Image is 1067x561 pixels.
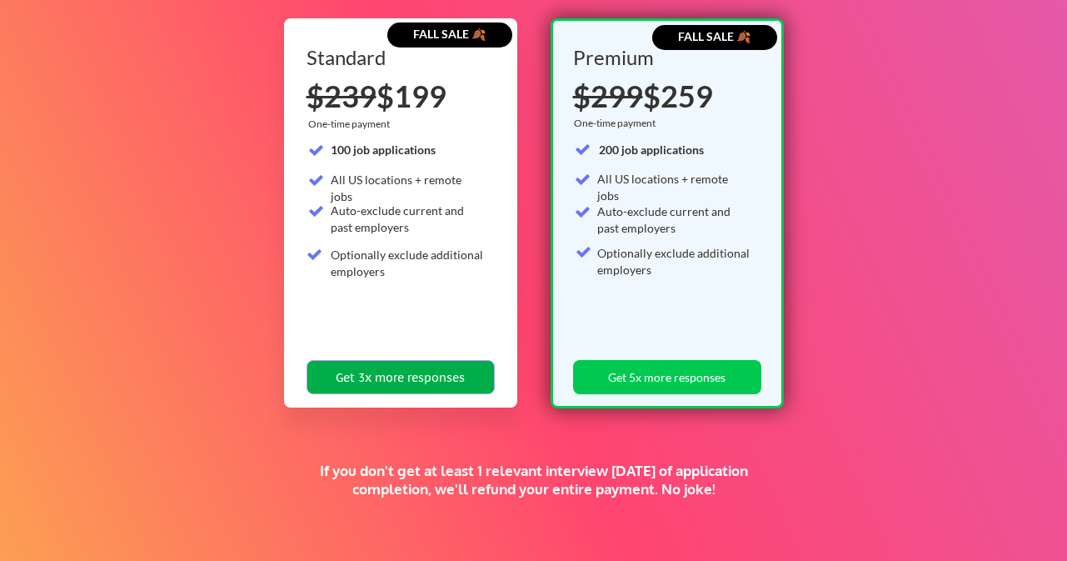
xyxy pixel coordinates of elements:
button: Get 3x more responses [307,360,495,394]
div: One-time payment [308,118,395,131]
button: Get 5x more responses [573,360,761,394]
div: One-time payment [574,117,661,130]
div: Optionally exclude additional employers [597,245,751,278]
s: $299 [573,78,643,114]
div: $259 [573,81,755,111]
div: $199 [307,81,495,111]
div: Standard [307,48,489,68]
div: Optionally exclude additional employers [331,247,485,279]
strong: 200 job applications [599,143,704,157]
div: All US locations + remote jobs [331,172,485,204]
strong: FALL SALE 🍂 [413,27,486,41]
s: $239 [307,78,376,114]
div: Auto-exclude current and past employers [331,203,485,235]
div: If you don't get at least 1 relevant interview [DATE] of application completion, we'll refund you... [289,462,778,498]
div: Auto-exclude current and past employers [597,203,751,236]
strong: FALL SALE 🍂 [678,29,750,43]
strong: 100 job applications [331,143,436,157]
div: Premium [573,48,755,68]
div: All US locations + remote jobs [597,171,751,203]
